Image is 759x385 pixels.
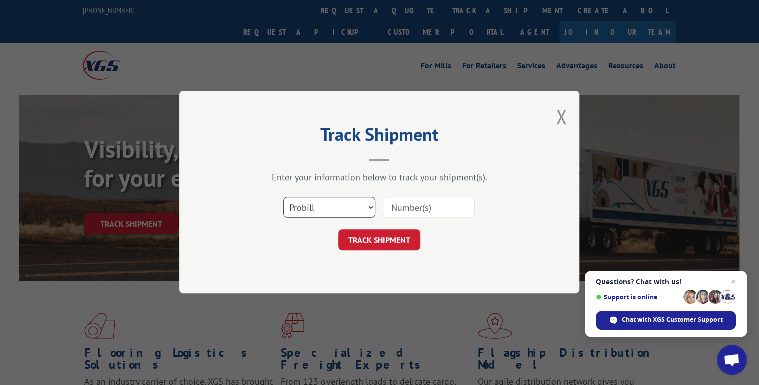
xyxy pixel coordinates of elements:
[229,172,529,183] div: Enter your information below to track your shipment(s).
[229,127,529,146] h2: Track Shipment
[556,103,567,130] button: Close modal
[338,230,420,251] button: TRACK SHIPMENT
[717,345,747,375] div: Open chat
[383,197,475,218] input: Number(s)
[596,311,736,330] div: Chat with XGS Customer Support
[596,278,736,286] span: Questions? Chat with us!
[727,276,739,288] span: Close chat
[596,293,680,301] span: Support is online
[622,315,723,324] span: Chat with XGS Customer Support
